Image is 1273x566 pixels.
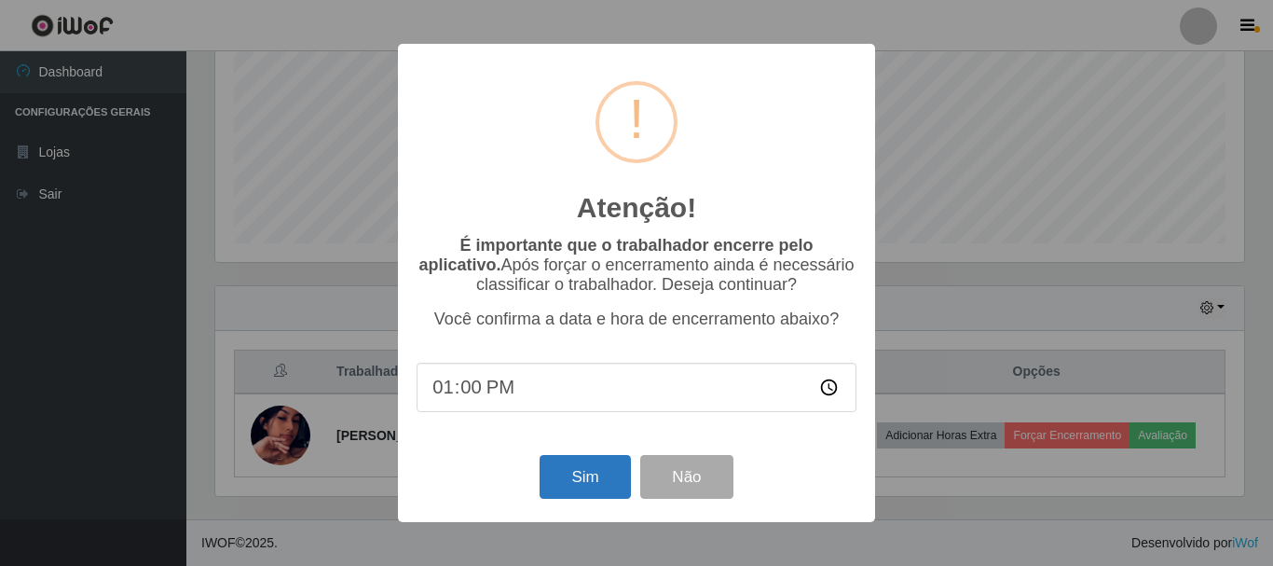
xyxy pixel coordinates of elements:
p: Você confirma a data e hora de encerramento abaixo? [417,310,856,329]
b: É importante que o trabalhador encerre pelo aplicativo. [418,236,813,274]
p: Após forçar o encerramento ainda é necessário classificar o trabalhador. Deseja continuar? [417,236,856,295]
button: Não [640,455,732,499]
h2: Atenção! [577,191,696,225]
button: Sim [540,455,630,499]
